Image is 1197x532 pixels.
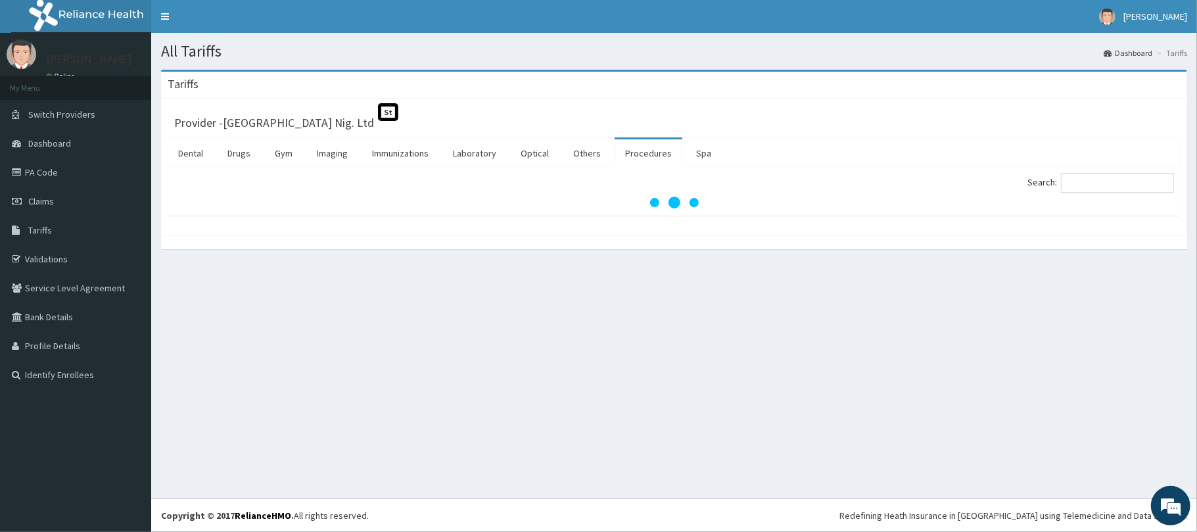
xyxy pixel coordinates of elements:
li: Tariffs [1154,47,1187,59]
span: Dashboard [28,137,71,149]
strong: Copyright © 2017 . [161,510,294,521]
img: User Image [1099,9,1115,25]
a: RelianceHMO [235,510,291,521]
h1: All Tariffs [161,43,1187,60]
img: User Image [7,39,36,69]
span: Tariffs [28,224,52,236]
label: Search: [1027,173,1174,193]
div: Redefining Heath Insurance in [GEOGRAPHIC_DATA] using Telemedicine and Data Science! [839,509,1187,522]
a: Optical [510,139,559,167]
svg: audio-loading [648,176,701,229]
a: Laboratory [442,139,507,167]
a: Dental [168,139,214,167]
footer: All rights reserved. [151,498,1197,532]
span: [PERSON_NAME] [1123,11,1187,22]
a: Others [563,139,611,167]
h3: Provider - [GEOGRAPHIC_DATA] Nig. Ltd [174,117,374,129]
a: Imaging [306,139,358,167]
span: St [378,103,398,121]
a: Procedures [615,139,682,167]
a: Dashboard [1104,47,1152,59]
a: Gym [264,139,303,167]
a: Online [46,72,78,81]
a: Immunizations [362,139,439,167]
span: Claims [28,195,54,207]
h3: Tariffs [168,78,199,90]
p: [PERSON_NAME] [46,53,132,65]
span: Switch Providers [28,109,95,120]
a: Spa [686,139,722,167]
a: Drugs [217,139,261,167]
input: Search: [1061,173,1174,193]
